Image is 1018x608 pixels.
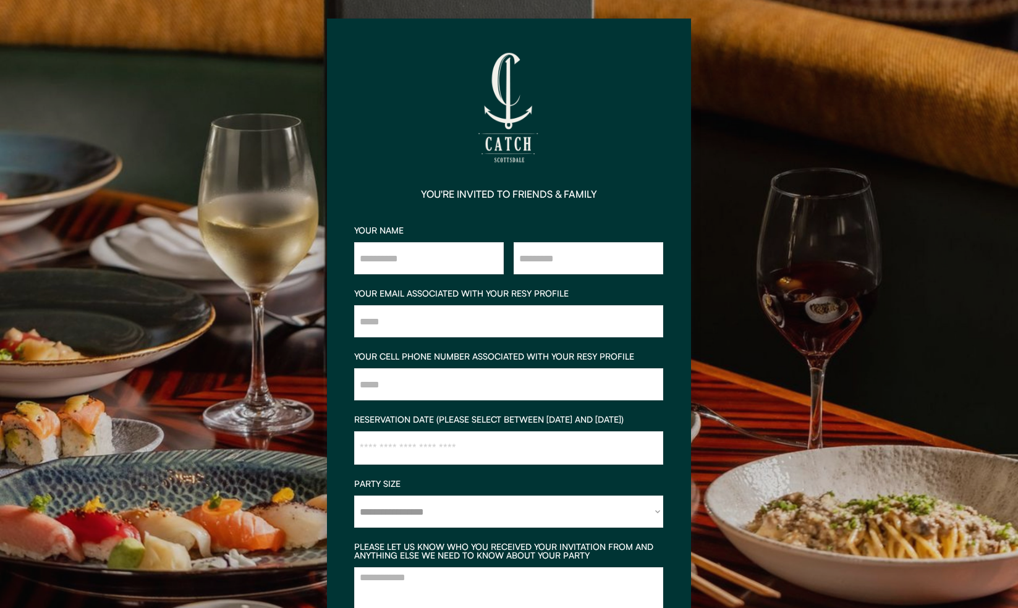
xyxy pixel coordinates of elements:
div: YOU'RE INVITED TO FRIENDS & FAMILY [421,189,597,199]
div: YOUR NAME [354,226,663,235]
div: RESERVATION DATE (PLEASE SELECT BETWEEN [DATE] AND [DATE]) [354,415,663,424]
div: PLEASE LET US KNOW WHO YOU RECEIVED YOUR INVITATION FROM AND ANYTHING ELSE WE NEED TO KNOW ABOUT ... [354,543,663,560]
div: PARTY SIZE [354,479,663,488]
div: YOUR EMAIL ASSOCIATED WITH YOUR RESY PROFILE [354,289,663,298]
img: CATCH%20SCOTTSDALE_Logo%20Only.png [447,46,571,169]
div: YOUR CELL PHONE NUMBER ASSOCIATED WITH YOUR RESY PROFILE [354,352,663,361]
